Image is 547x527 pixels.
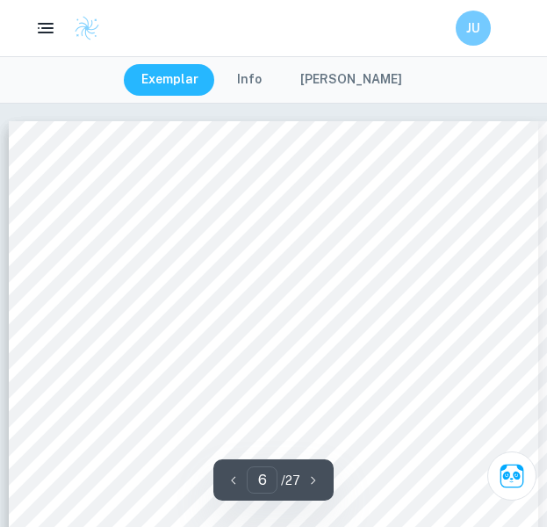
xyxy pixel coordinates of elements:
[63,15,100,41] a: Clastify logo
[74,15,100,41] img: Clastify logo
[283,64,420,96] button: [PERSON_NAME]
[124,64,216,96] button: Exemplar
[487,451,536,501] button: Ask Clai
[281,471,300,490] p: / 27
[220,64,279,96] button: Info
[456,11,491,46] button: JU
[464,18,484,38] h6: JU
